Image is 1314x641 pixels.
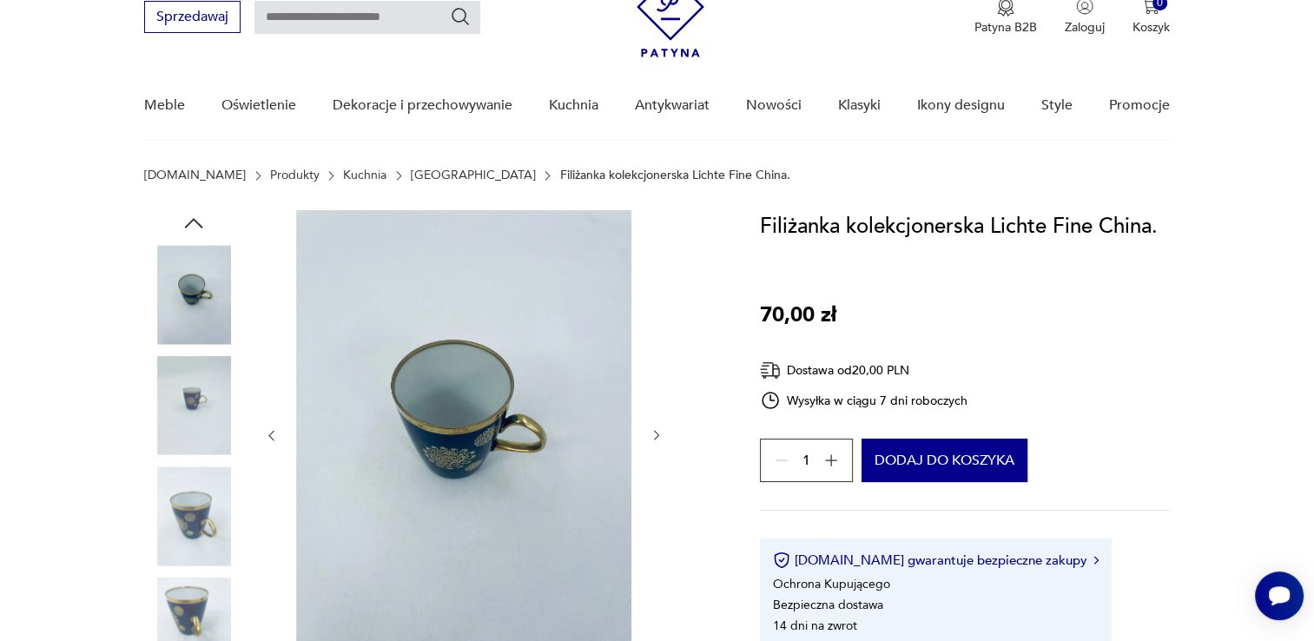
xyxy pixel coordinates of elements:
[746,72,802,139] a: Nowości
[144,72,185,139] a: Meble
[411,169,536,182] a: [GEOGRAPHIC_DATA]
[802,455,810,466] span: 1
[559,169,789,182] p: Filiżanka kolekcjonerska Lichte Fine China.
[773,552,790,569] img: Ikona certyfikatu
[838,72,881,139] a: Klasyki
[343,169,386,182] a: Kuchnia
[773,597,883,613] li: Bezpieczna dostawa
[549,72,598,139] a: Kuchnia
[144,466,243,565] img: Zdjęcie produktu Filiżanka kolekcjonerska Lichte Fine China.
[333,72,512,139] a: Dekoracje i przechowywanie
[773,618,857,634] li: 14 dni na zwrot
[450,6,471,27] button: Szukaj
[144,12,241,24] a: Sprzedawaj
[1109,72,1170,139] a: Promocje
[773,552,1099,569] button: [DOMAIN_NAME] gwarantuje bezpieczne zakupy
[1093,556,1099,565] img: Ikona strzałki w prawo
[144,356,243,455] img: Zdjęcie produktu Filiżanka kolekcjonerska Lichte Fine China.
[1065,19,1105,36] p: Zaloguj
[760,360,968,381] div: Dostawa od 20,00 PLN
[1255,572,1304,620] iframe: Smartsupp widget button
[760,210,1158,243] h1: Filiżanka kolekcjonerska Lichte Fine China.
[917,72,1005,139] a: Ikony designu
[1041,72,1073,139] a: Style
[144,169,246,182] a: [DOMAIN_NAME]
[221,72,296,139] a: Oświetlenie
[862,439,1027,482] button: Dodaj do koszyka
[773,576,890,592] li: Ochrona Kupującego
[760,299,836,332] p: 70,00 zł
[144,245,243,344] img: Zdjęcie produktu Filiżanka kolekcjonerska Lichte Fine China.
[144,1,241,33] button: Sprzedawaj
[760,360,781,381] img: Ikona dostawy
[1132,19,1170,36] p: Koszyk
[270,169,320,182] a: Produkty
[635,72,710,139] a: Antykwariat
[760,390,968,411] div: Wysyłka w ciągu 7 dni roboczych
[974,19,1037,36] p: Patyna B2B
